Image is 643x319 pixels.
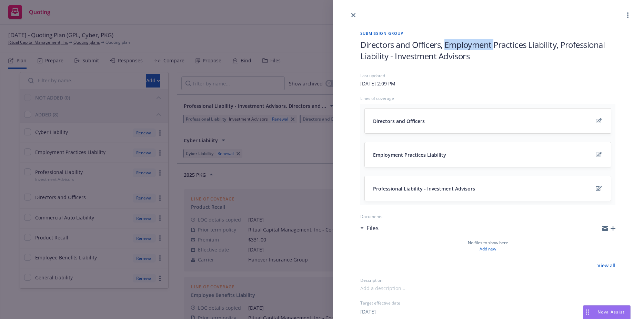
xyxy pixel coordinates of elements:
[597,262,615,269] a: View all
[373,151,446,158] span: Employment Practices Liability
[360,300,615,306] div: Target effective date
[349,11,358,19] a: close
[373,117,425,125] span: Directors and Officers
[468,240,508,246] span: No files to show here
[360,80,395,87] div: [DATE] 2:09 PM
[594,117,603,125] a: edit
[624,11,632,19] a: more
[360,308,376,315] button: [DATE]
[360,73,615,79] div: Last updated
[597,309,625,315] span: Nova Assist
[594,151,603,159] a: edit
[360,30,615,36] span: Submission group
[583,305,631,319] button: Nova Assist
[360,224,379,233] div: Files
[360,39,615,62] span: Directors and Officers, Employment Practices Liability, Professional Liability - Investment Advisors
[480,246,496,252] a: Add new
[594,184,603,193] a: edit
[366,224,379,233] h3: Files
[360,277,615,283] div: Description
[373,185,475,192] span: Professional Liability - Investment Advisors
[360,214,615,219] div: Documents
[583,306,592,319] div: Drag to move
[360,95,615,101] div: Lines of coverage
